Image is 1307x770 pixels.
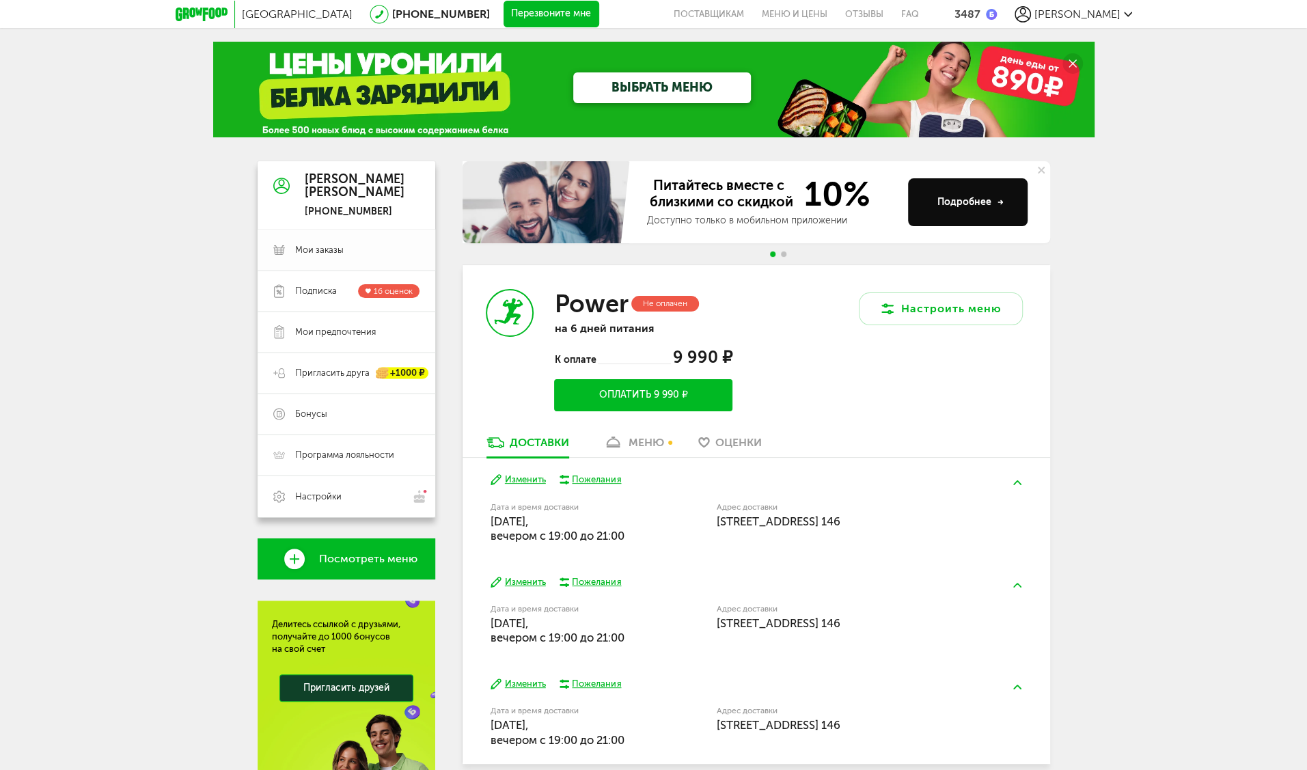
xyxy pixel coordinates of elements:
[717,605,972,613] label: Адрес доставки
[242,8,353,20] span: [GEOGRAPHIC_DATA]
[295,449,394,461] span: Программа лояльности
[1034,8,1120,20] span: [PERSON_NAME]
[258,538,435,579] a: Посмотреть меню
[295,285,337,297] span: Подписка
[770,251,775,257] span: Go to slide 1
[305,206,404,218] div: [PHONE_NUMBER]
[717,718,840,732] span: [STREET_ADDRESS] 146
[295,326,376,338] span: Мои предпочтения
[554,322,732,335] p: на 6 дней питания
[796,177,870,211] span: 10%
[258,230,435,271] a: Мои заказы
[295,408,327,420] span: Бонусы
[1013,583,1021,588] img: arrow-up-green.5eb5f82.svg
[631,296,699,312] div: Не оплачен
[295,244,344,256] span: Мои заказы
[491,576,546,589] button: Изменить
[717,616,840,630] span: [STREET_ADDRESS] 146
[937,195,1004,209] div: Подробнее
[392,8,490,20] a: [PHONE_NUMBER]
[572,576,621,588] div: Пожелания
[491,718,624,746] span: [DATE], вечером c 19:00 до 21:00
[560,576,622,588] button: Пожелания
[305,173,404,200] div: [PERSON_NAME] [PERSON_NAME]
[258,476,435,517] a: Настройки
[258,394,435,435] a: Бонусы
[1013,685,1021,689] img: arrow-up-green.5eb5f82.svg
[717,504,972,511] label: Адрес доставки
[554,289,628,318] h3: Power
[376,368,428,379] div: +1000 ₽
[954,8,980,20] div: 3487
[554,379,732,411] button: Оплатить 9 990 ₽
[319,553,417,565] span: Посмотреть меню
[647,214,897,228] div: Доступно только в мобильном приложении
[554,354,597,366] span: К оплате
[908,178,1028,226] button: Подробнее
[647,177,796,211] span: Питайтесь вместе с близкими со скидкой
[572,473,621,486] div: Пожелания
[504,1,599,28] button: Перезвоните мне
[560,678,622,690] button: Пожелания
[715,436,762,449] span: Оценки
[491,605,647,613] label: Дата и время доставки
[491,678,546,691] button: Изменить
[258,353,435,394] a: Пригласить друга +1000 ₽
[374,286,413,296] span: 16 оценок
[986,9,997,20] img: bonus_b.cdccf46.png
[596,435,671,457] a: меню
[463,161,633,243] img: family-banner.579af9d.jpg
[295,367,370,379] span: Пригласить друга
[859,292,1023,325] button: Настроить меню
[491,707,647,715] label: Дата и время доставки
[491,514,624,542] span: [DATE], вечером c 19:00 до 21:00
[717,514,840,528] span: [STREET_ADDRESS] 146
[673,347,732,367] span: 9 990 ₽
[480,435,576,457] a: Доставки
[258,435,435,476] a: Программа лояльности
[629,436,664,449] div: меню
[1013,480,1021,485] img: arrow-up-green.5eb5f82.svg
[572,678,621,690] div: Пожелания
[272,618,421,655] div: Делитесь ссылкой с друзьями, получайте до 1000 бонусов на свой счет
[258,271,435,312] a: Подписка 16 оценок
[510,436,569,449] div: Доставки
[279,674,413,702] a: Пригласить друзей
[691,435,769,457] a: Оценки
[491,504,647,511] label: Дата и время доставки
[491,616,624,644] span: [DATE], вечером c 19:00 до 21:00
[258,312,435,353] a: Мои предпочтения
[560,473,622,486] button: Пожелания
[717,707,972,715] label: Адрес доставки
[295,491,342,503] span: Настройки
[781,251,786,257] span: Go to slide 2
[573,72,751,103] a: ВЫБРАТЬ МЕНЮ
[491,473,546,486] button: Изменить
